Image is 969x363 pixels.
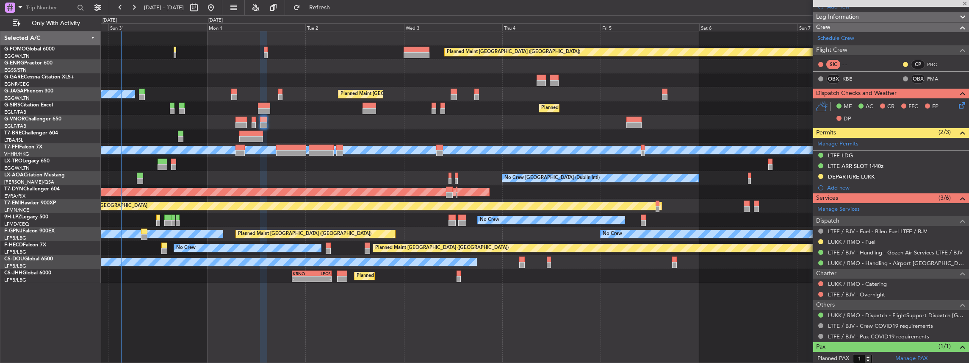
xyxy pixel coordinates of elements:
div: - [312,276,331,282]
a: F-HECDFalcon 7X [4,243,46,248]
div: No Crew [603,228,622,240]
span: AC [866,103,873,111]
span: G-SIRS [4,103,20,108]
span: FFC [908,103,918,111]
span: T7-DYN [4,187,23,192]
a: EGGW/LTN [4,165,30,171]
span: DP [844,115,851,123]
span: F-GPNJ [4,229,22,234]
span: Dispatch Checks and Weather [816,89,897,98]
a: EGGW/LTN [4,53,30,59]
span: (1/1) [939,342,951,351]
a: EGLF/FAB [4,109,26,115]
div: [DATE] [102,17,117,24]
a: EGGW/LTN [4,95,30,101]
a: F-GPNJFalcon 900EX [4,229,55,234]
div: Planned Maint [GEOGRAPHIC_DATA] ([GEOGRAPHIC_DATA]) [375,242,509,254]
a: LX-AOACitation Mustang [4,173,65,178]
div: LPCS [312,271,331,276]
a: LUKK / RMO - Fuel [828,238,875,246]
a: LTFE / BJV - Pax COVID19 requirements [828,333,929,340]
span: G-JAGA [4,89,24,94]
div: CP [911,60,925,69]
span: LX-TRO [4,159,22,164]
a: EGLF/FAB [4,123,26,129]
div: OBX [826,74,840,84]
a: T7-EMIHawker 900XP [4,201,56,206]
div: No Crew [176,242,196,254]
a: [PERSON_NAME]/QSA [4,179,54,185]
div: No Crew [480,214,499,226]
span: T7-FFI [4,145,19,150]
span: Others [816,300,835,310]
a: T7-BREChallenger 604 [4,131,58,136]
div: Add new [827,3,965,10]
div: Fri 5 [601,23,699,31]
span: G-VNOR [4,117,25,122]
div: LTFE ARR SLOT 1440z [828,162,883,170]
a: G-SIRSCitation Excel [4,103,53,108]
a: LTFE / BJV - Fuel - Bilen Fuel LTFE / BJV [828,228,927,235]
span: CR [887,103,894,111]
a: KBE [842,75,861,83]
a: LFPB/LBG [4,235,26,241]
span: [DATE] - [DATE] [144,4,184,11]
a: T7-DYNChallenger 604 [4,187,60,192]
span: Permits [816,128,836,138]
div: DEPARTURE LUKK [828,173,875,180]
label: Planned PAX [817,355,849,363]
div: LTFE LDG [828,152,853,159]
a: LTFE / BJV - Overnight [828,291,885,298]
div: No Crew [GEOGRAPHIC_DATA] (Dublin Intl) [504,172,600,184]
a: LTFE / BJV - Handling - Gozen Air Services LTFE / BJV [828,249,963,256]
a: T7-FFIFalcon 7X [4,145,42,150]
span: T7-BRE [4,131,22,136]
span: FP [932,103,939,111]
span: CS-JHH [4,271,22,276]
a: LFPB/LBG [4,277,26,283]
a: LTBA/ISL [4,137,23,143]
span: G-GARE [4,75,24,80]
div: Planned Maint [GEOGRAPHIC_DATA] ([GEOGRAPHIC_DATA]) [341,88,474,101]
div: Thu 4 [502,23,601,31]
div: KRNO [293,271,312,276]
div: Sun 31 [108,23,207,31]
a: LUKK / RMO - Catering [828,280,887,288]
div: Add new [827,184,965,191]
a: LUKK / RMO - Dispatch - FlightSupport Dispatch [GEOGRAPHIC_DATA] [828,312,965,319]
div: OBX [911,74,925,84]
span: Only With Activity [22,20,89,26]
div: - [293,276,312,282]
button: Only With Activity [9,17,92,30]
a: Schedule Crew [817,34,854,43]
span: F-HECD [4,243,23,248]
span: (3/6) [939,193,951,202]
div: Planned Maint [GEOGRAPHIC_DATA] ([GEOGRAPHIC_DATA]) [447,46,580,59]
a: Manage PAX [895,355,927,363]
span: Pax [816,342,825,352]
a: 9H-LPZLegacy 500 [4,215,48,220]
input: Trip Number [26,1,75,14]
a: G-GARECessna Citation XLS+ [4,75,74,80]
span: MF [844,103,852,111]
button: Refresh [289,1,340,14]
span: Crew [816,22,831,32]
a: G-JAGAPhenom 300 [4,89,53,94]
span: Flight Crew [816,45,847,55]
a: G-FOMOGlobal 6000 [4,47,55,52]
div: Mon 1 [207,23,305,31]
div: Planned Maint [GEOGRAPHIC_DATA] [66,200,147,212]
a: LFMD/CEQ [4,221,29,227]
div: Planned Maint [GEOGRAPHIC_DATA] ([GEOGRAPHIC_DATA]) [238,228,371,240]
div: Planned Maint [GEOGRAPHIC_DATA] ([GEOGRAPHIC_DATA]) [357,270,490,282]
a: LFMN/NCE [4,207,29,213]
div: Planned Maint [GEOGRAPHIC_DATA] ([GEOGRAPHIC_DATA]) [541,102,675,114]
span: LX-AOA [4,173,24,178]
a: Manage Services [817,205,860,214]
a: PMA [927,75,946,83]
span: Services [816,193,838,203]
span: 9H-LPZ [4,215,21,220]
a: PBC [927,61,946,68]
div: - - [842,61,861,68]
span: (2/3) [939,128,951,137]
